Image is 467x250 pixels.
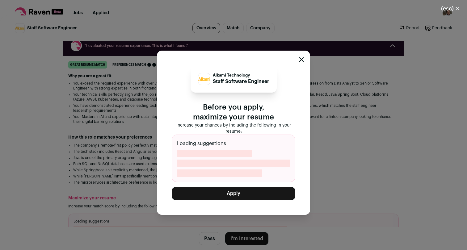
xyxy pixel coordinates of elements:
img: c845aac2789c1b30fdc3eb4176dac537391df06ed23acd8e89f60a323ad6dbd0.png [198,77,210,81]
button: Close modal [299,57,304,62]
button: Apply [172,187,295,200]
p: Alkami Technology [213,73,269,78]
button: Close modal [434,2,467,15]
p: Staff Software Engineer [213,78,269,85]
div: Loading suggestions [172,135,295,182]
p: Before you apply, maximize your resume [172,102,295,122]
p: Increase your chances by including the following in your resume: [172,122,295,135]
